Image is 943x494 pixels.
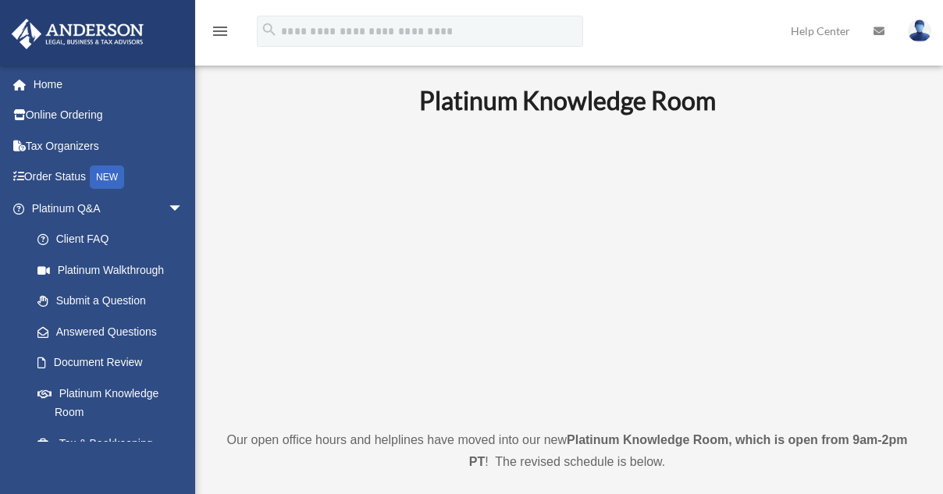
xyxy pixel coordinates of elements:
a: Online Ordering [11,100,207,131]
a: Platinum Walkthrough [22,254,207,286]
a: Tax Organizers [11,130,207,162]
p: Our open office hours and helplines have moved into our new ! The revised schedule is below. [222,429,912,473]
a: Submit a Question [22,286,207,317]
i: search [261,21,278,38]
iframe: 231110_Toby_KnowledgeRoom [333,137,802,400]
a: menu [211,27,230,41]
a: Client FAQ [22,224,207,255]
a: Document Review [22,347,207,378]
span: arrow_drop_down [168,193,199,225]
a: Answered Questions [22,316,207,347]
a: Platinum Q&Aarrow_drop_down [11,193,207,224]
a: Platinum Knowledge Room [22,378,199,428]
strong: Platinum Knowledge Room, which is open from 9am-2pm PT [469,433,908,468]
b: Platinum Knowledge Room [419,85,716,116]
a: Tax & Bookkeeping Packages [22,428,207,478]
img: Anderson Advisors Platinum Portal [7,19,148,49]
div: NEW [90,165,124,189]
a: Home [11,69,207,100]
a: Order StatusNEW [11,162,207,194]
img: User Pic [908,20,931,42]
i: menu [211,22,230,41]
